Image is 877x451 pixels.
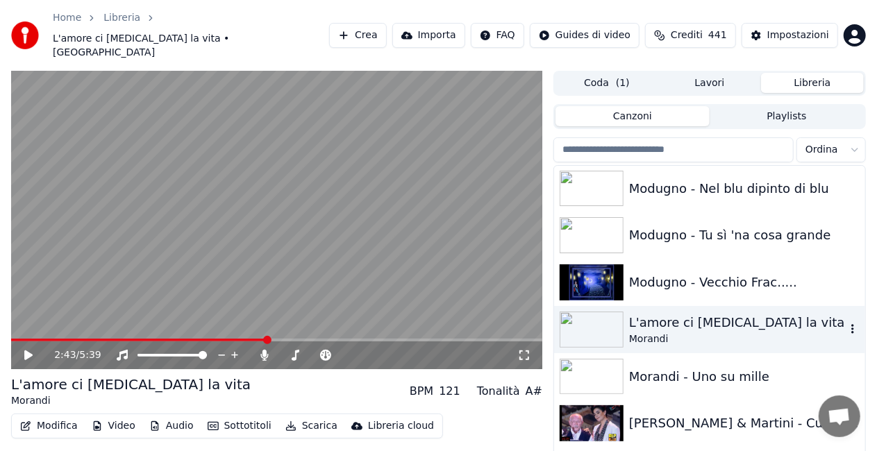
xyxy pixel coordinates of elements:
button: Coda [556,73,658,93]
div: [PERSON_NAME] & Martini - Cu'mme [629,414,860,433]
a: Home [53,11,81,25]
img: youka [11,22,39,49]
div: A# [526,383,542,400]
span: 441 [708,28,727,42]
button: Libreria [761,73,864,93]
button: Crediti441 [645,23,736,48]
button: Sottotitoli [202,416,277,436]
div: L'amore ci [MEDICAL_DATA] la vita [629,313,846,332]
div: Libreria cloud [368,419,434,433]
span: 2:43 [54,348,76,362]
div: BPM [410,383,433,400]
div: L'amore ci [MEDICAL_DATA] la vita [11,375,251,394]
div: Aprire la chat [819,395,860,437]
div: Morandi - Uno su mille [629,367,860,386]
button: Canzoni [556,106,710,126]
button: Lavori [658,73,761,93]
span: Ordina [805,143,838,157]
div: Modugno - Tu sì 'na cosa grande [629,226,860,245]
span: Crediti [671,28,703,42]
button: Importa [392,23,465,48]
div: Impostazioni [767,28,829,42]
span: ( 1 ) [616,76,630,90]
button: Guides di video [530,23,640,48]
nav: breadcrumb [53,11,329,60]
div: Tonalità [477,383,520,400]
button: Modifica [15,416,83,436]
div: / [54,348,87,362]
button: Playlists [710,106,864,126]
button: Crea [329,23,386,48]
span: L'amore ci [MEDICAL_DATA] la vita • [GEOGRAPHIC_DATA] [53,32,329,60]
div: Morandi [629,332,846,346]
button: Impostazioni [742,23,838,48]
div: Morandi [11,394,251,408]
button: Scarica [280,416,343,436]
button: Audio [144,416,199,436]
div: Modugno - Nel blu dipinto di blu [629,179,860,198]
button: FAQ [471,23,524,48]
div: Modugno - Vecchio Frac..... [629,273,860,292]
div: 121 [439,383,460,400]
span: 5:39 [79,348,101,362]
a: Libreria [103,11,140,25]
button: Video [86,416,141,436]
